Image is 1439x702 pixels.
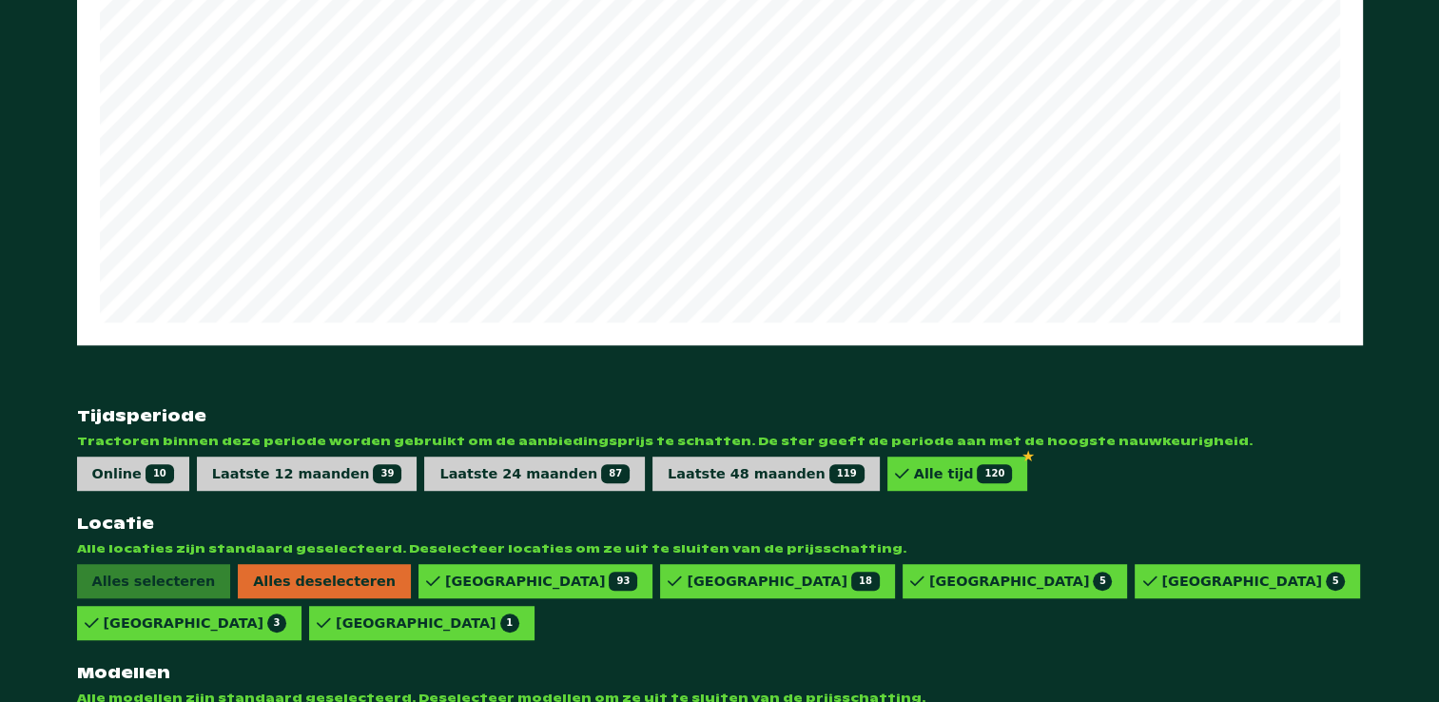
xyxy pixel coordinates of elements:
[336,614,519,633] div: [GEOGRAPHIC_DATA]
[77,406,1363,426] strong: Tijdsperiode
[267,614,286,633] span: 3
[77,564,231,598] span: Alles selecteren
[851,572,880,591] span: 18
[1161,572,1345,591] div: [GEOGRAPHIC_DATA]
[1093,572,1112,591] span: 5
[146,464,174,483] span: 10
[439,464,630,483] div: Laatste 24 maanden
[92,464,174,483] div: Online
[373,464,401,483] span: 39
[609,572,637,591] span: 93
[77,514,1363,534] strong: Locatie
[445,572,637,591] div: [GEOGRAPHIC_DATA]
[500,614,519,633] span: 1
[77,434,1363,449] span: Tractoren binnen deze periode worden gebruikt om de aanbiedingsprijs te schatten. De ster geeft d...
[212,464,402,483] div: Laatste 12 maanden
[929,572,1113,591] div: [GEOGRAPHIC_DATA]
[668,464,865,483] div: Laatste 48 maanden
[829,464,865,483] span: 119
[104,614,287,633] div: [GEOGRAPHIC_DATA]
[914,464,1013,483] div: Alle tijd
[77,663,1363,683] strong: Modellen
[601,464,630,483] span: 87
[687,572,879,591] div: [GEOGRAPHIC_DATA]
[977,464,1012,483] span: 120
[77,541,1363,556] span: Alle locaties zijn standaard geselecteerd. Deselecteer locaties om ze uit te sluiten van de prijs...
[238,564,411,598] span: Alles deselecteren
[1326,572,1345,591] span: 5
